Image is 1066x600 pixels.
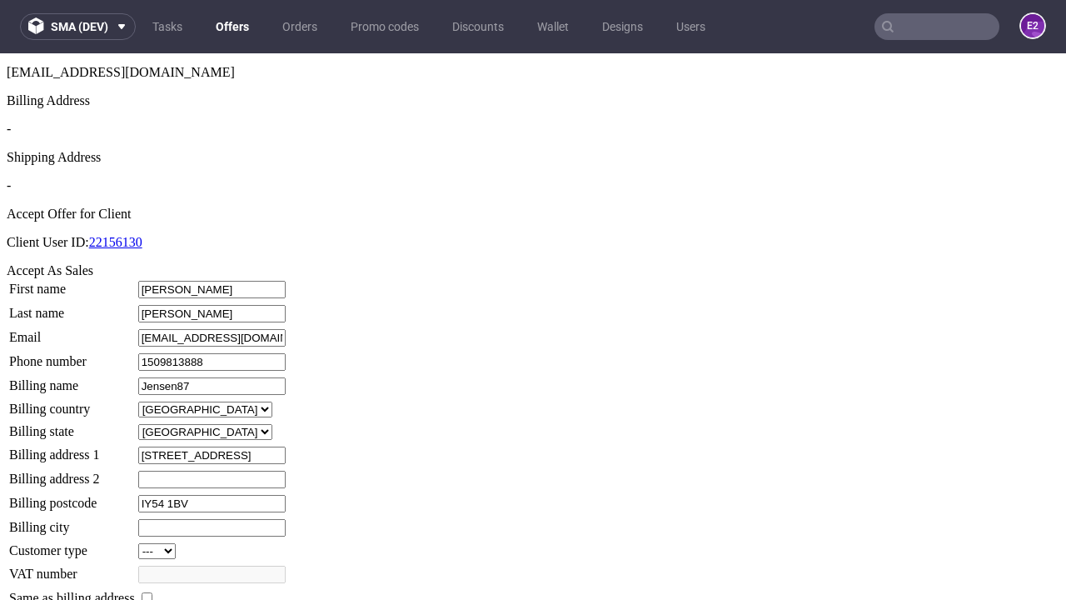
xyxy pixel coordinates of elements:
[206,13,259,40] a: Offers
[8,251,136,270] td: Last name
[1021,14,1044,37] figcaption: e2
[8,347,136,365] td: Billing country
[7,12,235,26] span: [EMAIL_ADDRESS][DOMAIN_NAME]
[442,13,514,40] a: Discounts
[8,370,136,387] td: Billing state
[142,13,192,40] a: Tasks
[7,68,11,82] span: -
[8,299,136,318] td: Phone number
[7,125,11,139] span: -
[7,97,1059,112] div: Shipping Address
[8,417,136,436] td: Billing address 2
[8,489,136,507] td: Customer type
[7,40,1059,55] div: Billing Address
[20,13,136,40] button: sma (dev)
[8,275,136,294] td: Email
[89,182,142,196] a: 22156130
[8,227,136,246] td: First name
[8,512,136,531] td: VAT number
[272,13,327,40] a: Orders
[592,13,653,40] a: Designs
[8,441,136,460] td: Billing postcode
[7,153,1059,168] div: Accept Offer for Client
[8,323,136,342] td: Billing name
[527,13,579,40] a: Wallet
[666,13,715,40] a: Users
[51,21,108,32] span: sma (dev)
[8,465,136,484] td: Billing city
[7,182,1059,197] p: Client User ID:
[341,13,429,40] a: Promo codes
[8,536,136,554] td: Same as billing address
[7,210,1059,225] div: Accept As Sales
[8,392,136,412] td: Billing address 1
